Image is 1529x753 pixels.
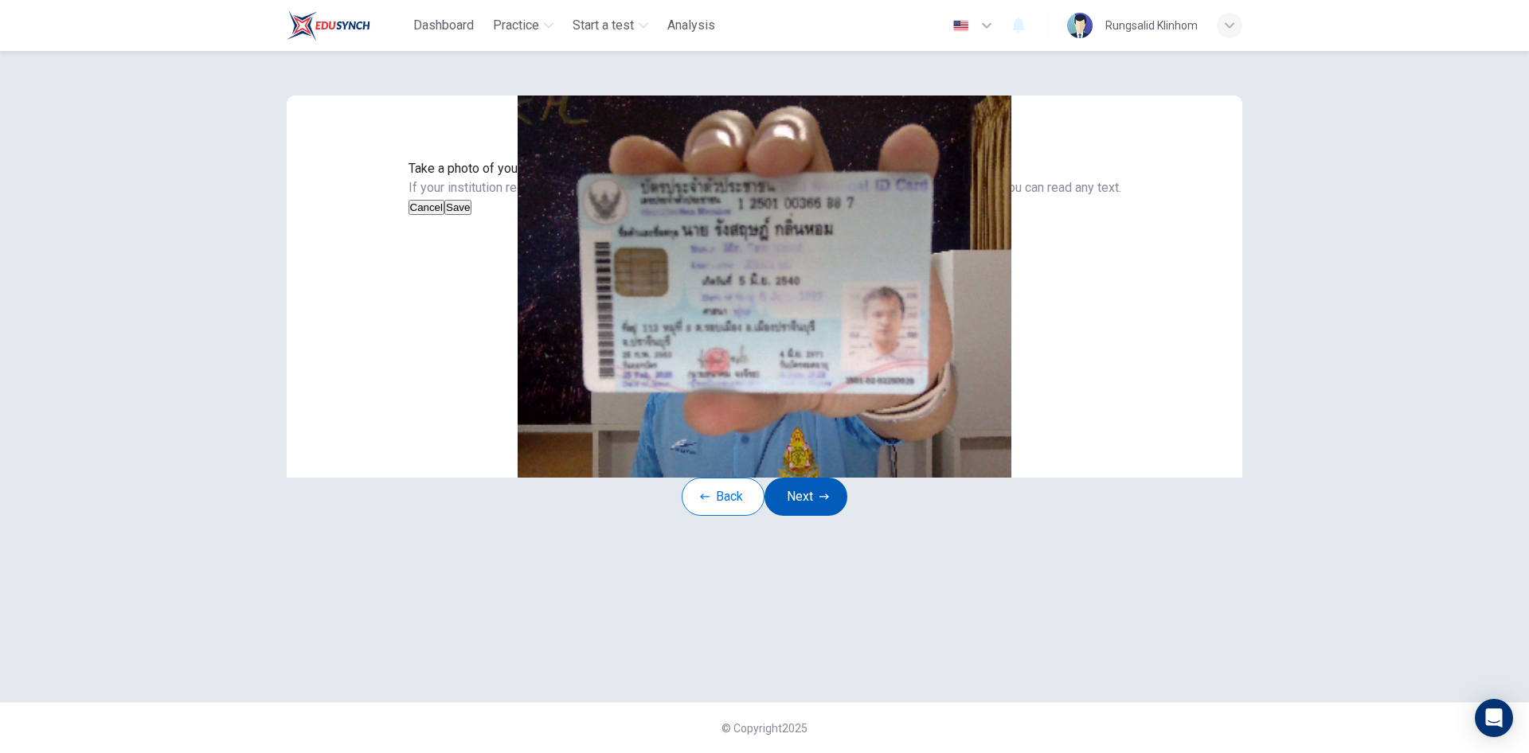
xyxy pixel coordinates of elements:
[407,11,480,40] button: Dashboard
[682,478,764,516] button: Back
[487,11,560,40] button: Practice
[573,16,634,35] span: Start a test
[413,16,474,35] span: Dashboard
[566,11,655,40] button: Start a test
[493,16,539,35] span: Practice
[1475,699,1513,737] div: Open Intercom Messenger
[287,10,407,41] a: Train Test logo
[287,96,1242,478] img: preview screemshot
[951,20,971,32] img: en
[667,16,715,35] span: Analysis
[764,478,847,516] button: Next
[661,11,721,40] button: Analysis
[287,10,370,41] img: Train Test logo
[1067,13,1093,38] img: Profile picture
[721,722,808,735] span: © Copyright 2025
[1105,16,1198,35] div: Rungsalid Klinhom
